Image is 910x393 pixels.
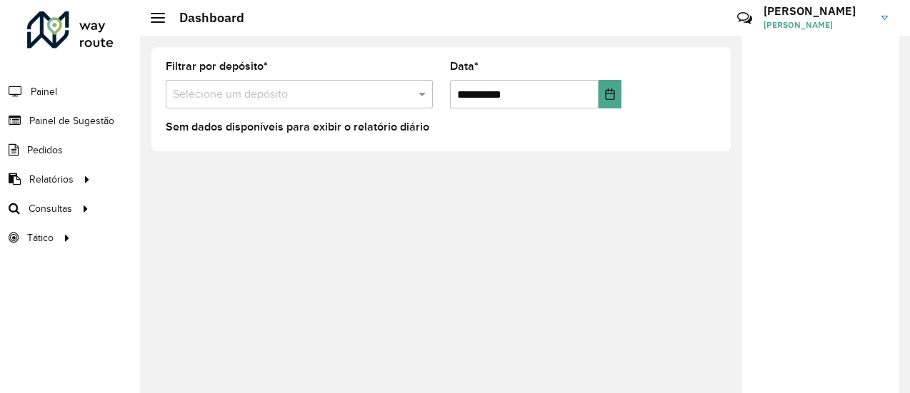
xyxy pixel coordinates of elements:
[764,4,871,18] h3: [PERSON_NAME]
[166,58,268,75] label: Filtrar por depósito
[31,84,57,99] span: Painel
[165,10,244,26] h2: Dashboard
[729,3,760,34] a: Contato Rápido
[450,58,479,75] label: Data
[29,201,72,216] span: Consultas
[599,80,621,108] button: Choose Date
[166,118,429,136] label: Sem dados disponíveis para exibir o relatório diário
[27,230,54,245] span: Tático
[29,113,114,128] span: Painel de Sugestão
[29,172,74,187] span: Relatórios
[764,19,871,31] span: [PERSON_NAME]
[27,143,63,158] span: Pedidos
